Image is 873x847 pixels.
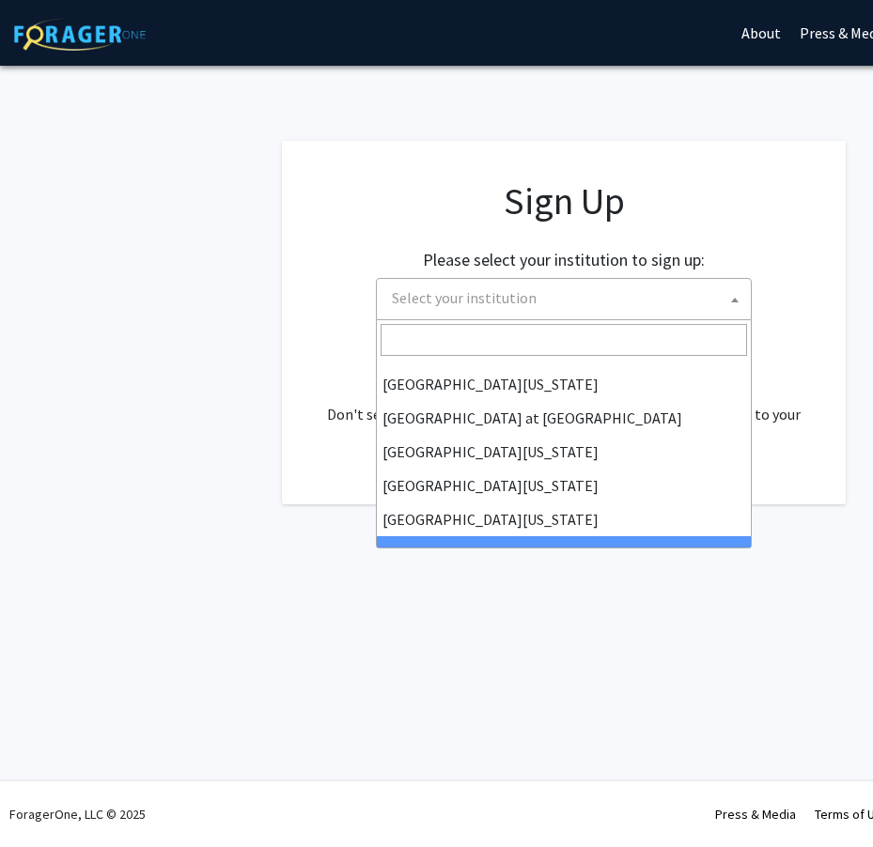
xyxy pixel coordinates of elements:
[377,367,751,401] li: [GEOGRAPHIC_DATA][US_STATE]
[384,279,751,317] span: Select your institution
[9,781,146,847] div: ForagerOne, LLC © 2025
[377,536,751,570] li: [PERSON_NAME][GEOGRAPHIC_DATA]
[377,435,751,469] li: [GEOGRAPHIC_DATA][US_STATE]
[381,324,747,356] input: Search
[377,502,751,536] li: [GEOGRAPHIC_DATA][US_STATE]
[715,806,796,823] a: Press & Media
[392,288,537,307] span: Select your institution
[377,401,751,435] li: [GEOGRAPHIC_DATA] at [GEOGRAPHIC_DATA]
[320,178,808,223] h1: Sign Up
[14,18,146,51] img: ForagerOne Logo
[423,250,705,270] h2: Please select your institution to sign up:
[320,358,808,448] div: Already have an account? . Don't see your institution? about bringing ForagerOne to your institut...
[377,469,751,502] li: [GEOGRAPHIC_DATA][US_STATE]
[376,278,752,320] span: Select your institution
[14,762,80,833] iframe: Chat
